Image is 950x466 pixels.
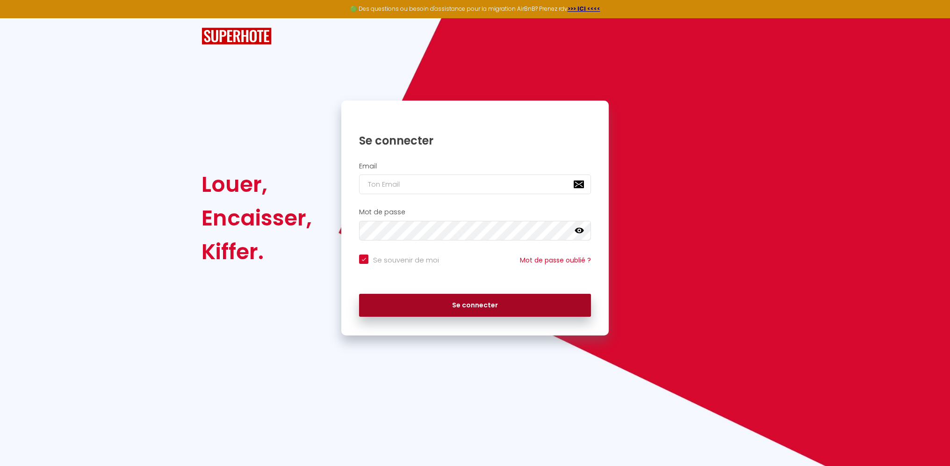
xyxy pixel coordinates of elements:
[520,255,591,265] a: Mot de passe oublié ?
[568,5,600,13] a: >>> ICI <<<<
[359,294,591,317] button: Se connecter
[202,201,312,235] div: Encaisser,
[202,235,312,269] div: Kiffer.
[359,133,591,148] h1: Se connecter
[202,167,312,201] div: Louer,
[359,175,591,194] input: Ton Email
[202,28,272,45] img: SuperHote logo
[359,208,591,216] h2: Mot de passe
[359,162,591,170] h2: Email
